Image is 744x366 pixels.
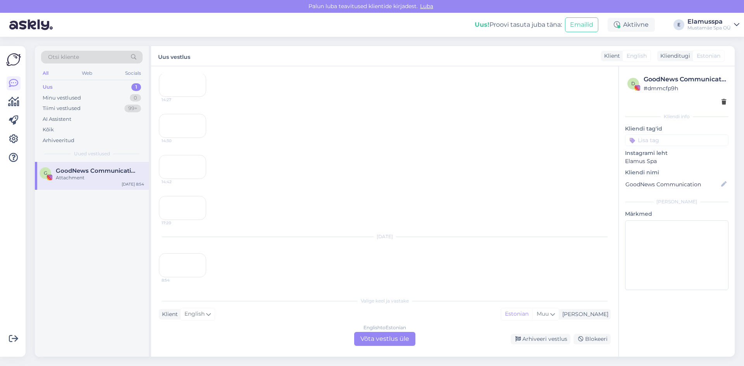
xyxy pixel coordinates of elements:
div: Elamusspa [687,19,731,25]
div: [DATE] 8:54 [122,181,144,187]
span: d [631,81,635,86]
span: Luba [418,3,436,10]
div: 1 [131,83,141,91]
div: Estonian [501,308,532,320]
p: Kliendi nimi [625,168,728,177]
label: Uus vestlus [158,51,190,61]
div: Uus [43,83,53,91]
div: All [41,68,50,78]
div: Kliendi info [625,113,728,120]
div: Klient [601,52,620,60]
div: Arhiveeritud [43,137,74,144]
button: Emailid [565,17,598,32]
input: Lisa tag [625,134,728,146]
p: Elamus Spa [625,157,728,165]
b: Uus! [475,21,489,28]
p: Märkmed [625,210,728,218]
p: Kliendi tag'id [625,125,728,133]
span: Muu [537,310,549,317]
img: Askly Logo [6,52,21,67]
div: [PERSON_NAME] [559,310,608,318]
span: GoodNews Communication [56,167,136,174]
div: Mustamäe Spa OÜ [687,25,731,31]
div: Blokeeri [573,334,611,344]
div: Klient [159,310,178,318]
span: English [184,310,205,318]
div: AI Assistent [43,115,71,123]
span: Estonian [697,52,720,60]
div: # dmmcfp9h [644,84,726,93]
span: G [44,170,47,176]
span: 14:42 [162,179,191,185]
p: Instagrami leht [625,149,728,157]
div: Aktiivne [608,18,655,32]
div: Valige keel ja vastake [159,297,611,304]
div: Arhiveeri vestlus [511,334,570,344]
span: 14:30 [162,138,191,144]
div: Võta vestlus üle [354,332,415,346]
span: 14:27 [162,97,191,103]
div: Proovi tasuta juba täna: [475,20,562,29]
div: English to Estonian [363,324,406,331]
div: Kõik [43,126,54,134]
div: E [673,19,684,30]
div: Tiimi vestlused [43,105,81,112]
span: Otsi kliente [48,53,79,61]
div: Minu vestlused [43,94,81,102]
div: Attachment [56,174,144,181]
div: Socials [124,68,143,78]
a: ElamusspaMustamäe Spa OÜ [687,19,739,31]
div: [PERSON_NAME] [625,198,728,205]
div: [DATE] [159,233,611,240]
div: GoodNews Communication [644,75,726,84]
span: 17:20 [162,220,191,226]
input: Lisa nimi [625,180,720,189]
span: 8:54 [162,277,191,283]
div: Klienditugi [657,52,690,60]
div: Web [80,68,94,78]
div: 99+ [124,105,141,112]
span: English [627,52,647,60]
span: Uued vestlused [74,150,110,157]
div: 0 [130,94,141,102]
